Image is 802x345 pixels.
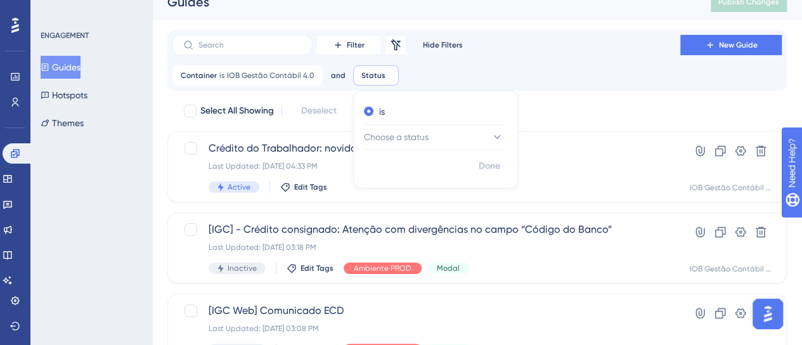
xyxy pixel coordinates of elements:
span: Crédito do Trabalhador: novidade na importação [209,141,644,156]
input: Search [198,41,301,49]
div: Last Updated: [DATE] 04:33 PM [209,161,644,171]
button: Guides [41,56,81,79]
span: Done [479,159,500,174]
button: and [328,65,348,86]
button: Hotspots [41,84,87,107]
button: New Guide [680,35,782,55]
div: Last Updated: [DATE] 03:08 PM [209,323,644,334]
span: Choose a status [364,129,429,145]
button: Themes [41,112,84,134]
span: Filter [347,40,365,50]
div: IOB Gestão Contábil 4.0 [690,183,771,193]
span: [IGC] - Crédito consignado: Atenção com divergências no campo “Código do Banco” [209,222,644,237]
span: Hide Filters [423,40,463,50]
span: IOB Gestão Contábil 4.0 [227,70,314,81]
span: Edit Tags [301,263,333,273]
button: Hide Filters [411,35,474,55]
iframe: UserGuiding AI Assistant Launcher [749,295,787,333]
span: Deselect [301,103,337,119]
label: is [379,104,385,119]
span: Ambiente PROD [354,263,411,273]
div: Last Updated: [DATE] 03:18 PM [209,242,644,252]
span: Status [361,70,385,81]
span: Edit Tags [294,182,327,192]
span: Select All Showing [200,103,274,119]
button: Filter [317,35,380,55]
button: Edit Tags [280,182,327,192]
button: Choose a status [364,124,503,150]
div: ENGAGEMENT [41,30,89,41]
button: Edit Tags [287,263,333,273]
button: Done [472,155,507,178]
span: and [331,70,346,81]
span: Container [181,70,217,81]
button: Deselect [290,100,348,122]
span: Modal [437,263,460,273]
span: Inactive [228,263,257,273]
span: Active [228,182,250,192]
div: IOB Gestão Contábil 4.0 [690,264,771,274]
span: [IGC Web] Comunicado ECD [209,303,644,318]
span: Need Help? [30,3,79,18]
span: is [219,70,224,81]
span: New Guide [719,40,758,50]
